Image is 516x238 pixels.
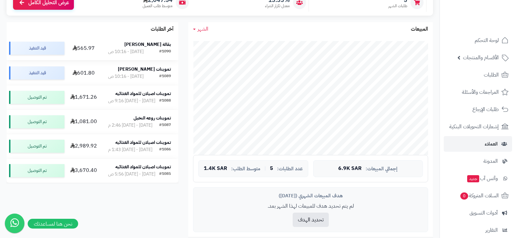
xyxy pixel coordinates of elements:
[270,166,273,172] span: 5
[411,26,428,32] h3: المبيعات
[9,115,64,128] div: تم التوصيل
[67,159,101,183] td: 3,670.40
[444,136,512,152] a: العملاء
[67,85,101,109] td: 1,671.26
[469,208,498,217] span: أدوات التسويق
[485,139,498,148] span: العملاء
[9,91,64,104] div: تم التوصيل
[67,61,101,85] td: 601.80
[204,166,227,172] span: 1.4K SAR
[124,41,171,48] strong: بقالة [PERSON_NAME]
[159,49,171,55] div: #1090
[264,166,266,171] span: |
[444,33,512,48] a: لوحة التحكم
[198,203,423,210] p: لم يتم تحديد هدف للمبيعات لهذا الشهر بعد.
[198,192,423,199] div: هدف المبيعات الشهري ([DATE])
[444,222,512,238] a: التقارير
[198,25,208,33] span: الشهر
[159,147,171,153] div: #1086
[151,26,174,32] h3: آخر الطلبات
[108,98,155,104] div: [DATE] - [DATE] 9:16 ص
[444,119,512,134] a: إشعارات التحويلات البنكية
[159,98,171,104] div: #1088
[444,102,512,117] a: طلبات الإرجاع
[265,3,290,9] span: معدل تكرار الشراء
[444,84,512,100] a: المراجعات والأسئلة
[444,153,512,169] a: المدونة
[108,147,152,153] div: [DATE] - [DATE] 1:43 م
[484,70,499,79] span: الطلبات
[338,166,362,172] span: 6.9K SAR
[118,66,171,73] strong: تموينات [PERSON_NAME]
[388,3,407,9] span: طلبات الشهر
[159,171,171,177] div: #1085
[108,171,155,177] div: [DATE] - [DATE] 5:56 ص
[9,140,64,153] div: تم التوصيل
[460,191,499,200] span: السلات المتروكة
[472,14,510,27] img: logo-2.png
[467,175,479,182] span: جديد
[108,49,144,55] div: [DATE] - 10:16 ص
[485,226,498,235] span: التقارير
[108,122,152,129] div: [DATE] - [DATE] 2:46 م
[108,73,144,80] div: [DATE] - 10:16 ص
[366,166,397,172] span: إجمالي المبيعات:
[115,139,171,146] strong: تموينات اصيلان للمواد الغذائيه
[475,36,499,45] span: لوحة التحكم
[444,205,512,221] a: أدوات التسويق
[462,88,499,97] span: المراجعات والأسئلة
[9,164,64,177] div: تم التوصيل
[472,105,499,114] span: طلبات الإرجاع
[460,192,468,200] span: 0
[133,115,171,121] strong: تموينات روعه النخيل
[159,73,171,80] div: #1089
[115,90,171,97] strong: تموينات اصيلان للمواد الغذائيه
[67,36,101,60] td: 565.97
[467,174,498,183] span: وآتس آب
[143,3,173,9] span: متوسط طلب العميل
[159,122,171,129] div: #1087
[293,213,329,227] button: تحديد الهدف
[67,134,101,158] td: 2,989.92
[463,53,499,62] span: الأقسام والمنتجات
[9,66,64,79] div: قيد التنفيذ
[483,157,498,166] span: المدونة
[231,166,260,172] span: متوسط الطلب:
[444,67,512,83] a: الطلبات
[9,42,64,55] div: قيد التنفيذ
[449,122,499,131] span: إشعارات التحويلات البنكية
[193,25,208,33] a: الشهر
[67,110,101,134] td: 1,081.00
[115,163,171,170] strong: تموينات اصيلان للمواد الغذائيه
[277,166,303,172] span: عدد الطلبات:
[444,188,512,203] a: السلات المتروكة0
[444,171,512,186] a: وآتس آبجديد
